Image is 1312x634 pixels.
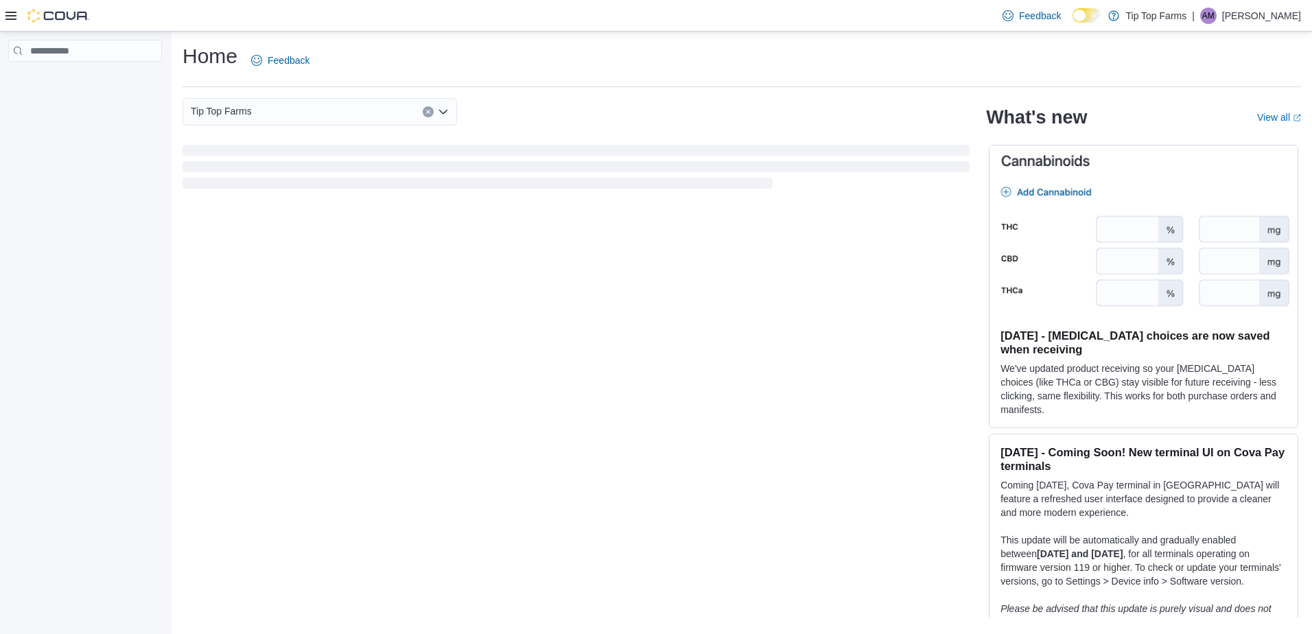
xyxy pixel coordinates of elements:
a: Feedback [997,2,1066,30]
nav: Complex example [8,64,162,97]
svg: External link [1293,114,1301,122]
p: | [1192,8,1195,24]
span: AM [1202,8,1215,24]
button: Clear input [423,106,434,117]
span: Tip Top Farms [191,103,252,119]
input: Dark Mode [1073,8,1101,23]
p: This update will be automatically and gradually enabled between , for all terminals operating on ... [1000,533,1287,588]
p: Coming [DATE], Cova Pay terminal in [GEOGRAPHIC_DATA] will feature a refreshed user interface des... [1000,478,1287,519]
span: Feedback [1019,9,1061,23]
p: We've updated product receiving so your [MEDICAL_DATA] choices (like THCa or CBG) stay visible fo... [1000,362,1287,416]
p: [PERSON_NAME] [1222,8,1301,24]
h1: Home [183,43,237,70]
span: Loading [183,148,970,191]
p: Tip Top Farms [1126,8,1187,24]
img: Cova [27,9,89,23]
div: Amarjit Malhi [1200,8,1217,24]
a: Feedback [246,47,315,74]
h3: [DATE] - [MEDICAL_DATA] choices are now saved when receiving [1000,329,1287,356]
strong: [DATE] and [DATE] [1037,548,1123,559]
h2: What's new [986,106,1087,128]
button: Open list of options [438,106,449,117]
em: Please be advised that this update is purely visual and does not impact payment functionality. [1000,603,1272,628]
a: View allExternal link [1257,112,1301,123]
span: Feedback [268,54,309,67]
h3: [DATE] - Coming Soon! New terminal UI on Cova Pay terminals [1000,445,1287,473]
